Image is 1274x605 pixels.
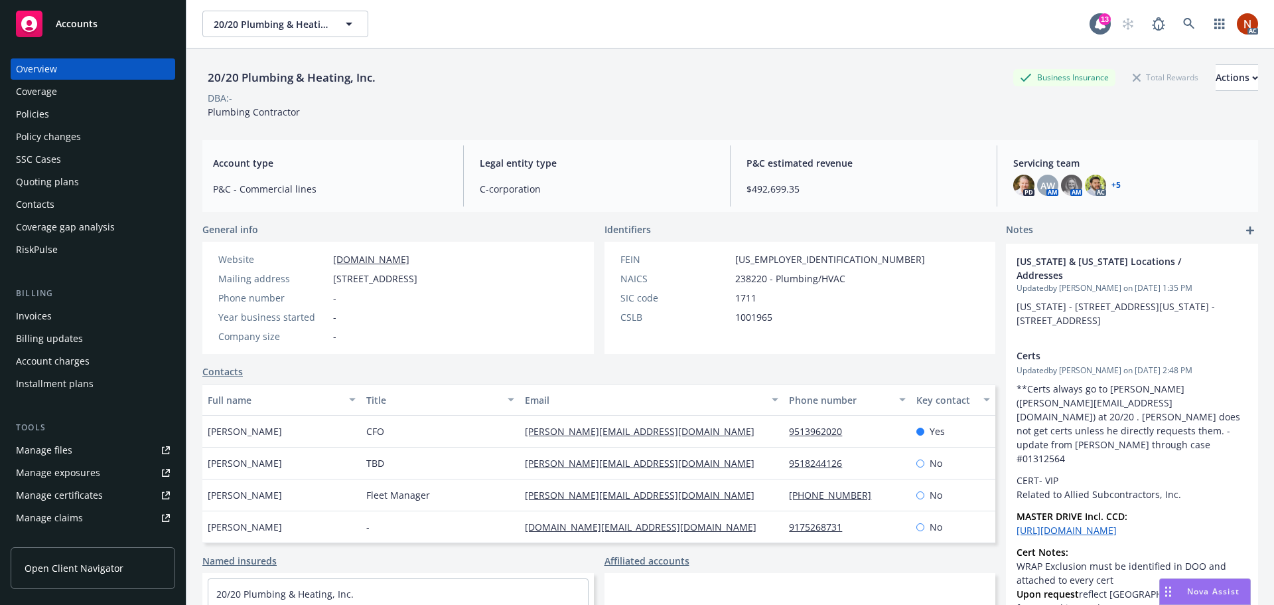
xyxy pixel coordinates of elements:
[16,239,58,260] div: RiskPulse
[333,272,417,286] span: [STREET_ADDRESS]
[202,222,258,236] span: General info
[208,91,232,105] div: DBA: -
[16,328,83,349] div: Billing updates
[1017,349,1213,363] span: Certs
[11,58,175,80] a: Overview
[525,425,765,438] a: [PERSON_NAME][EMAIL_ADDRESS][DOMAIN_NAME]
[930,424,945,438] span: Yes
[208,106,300,118] span: Plumbing Contractor
[25,561,123,575] span: Open Client Navigator
[930,456,942,470] span: No
[11,328,175,349] a: Billing updates
[1176,11,1202,37] a: Search
[916,393,975,407] div: Key contact
[16,58,57,80] div: Overview
[11,126,175,147] a: Policy changes
[1017,474,1247,501] p: CERT- VIP Related to Allied Subcontractors, Inc.
[11,81,175,102] a: Coverage
[1017,524,1117,537] a: [URL][DOMAIN_NAME]
[208,456,282,470] span: [PERSON_NAME]
[1111,181,1121,189] a: +5
[930,488,942,502] span: No
[11,5,175,43] a: Accounts
[520,384,784,416] button: Email
[1013,69,1115,86] div: Business Insurance
[16,149,61,170] div: SSC Cases
[1187,586,1239,597] span: Nova Assist
[911,384,995,416] button: Key contact
[735,252,925,266] span: [US_EMPLOYER_IDENTIFICATION_NUMBER]
[480,156,714,170] span: Legal entity type
[746,156,981,170] span: P&C estimated revenue
[16,81,57,102] div: Coverage
[789,521,853,533] a: 9175268731
[604,554,689,568] a: Affiliated accounts
[1017,546,1068,559] strong: Cert Notes:
[216,588,354,600] a: 20/20 Plumbing & Heating, Inc.
[16,462,100,483] div: Manage exposures
[1040,179,1055,193] span: AW
[16,171,79,193] div: Quoting plans
[16,530,78,551] div: Manage BORs
[208,520,282,534] span: [PERSON_NAME]
[218,252,328,266] div: Website
[1013,175,1034,196] img: photo
[361,384,520,416] button: Title
[11,149,175,170] a: SSC Cases
[16,485,103,506] div: Manage certificates
[11,485,175,506] a: Manage certificates
[784,384,910,416] button: Phone number
[11,440,175,461] a: Manage files
[16,194,54,215] div: Contacts
[735,272,845,286] span: 238220 - Plumbing/HVAC
[11,351,175,372] a: Account charges
[366,424,384,438] span: CFO
[1099,13,1111,25] div: 13
[11,171,175,193] a: Quoting plans
[202,365,243,379] a: Contacts
[213,182,447,196] span: P&C - Commercial lines
[218,310,328,324] div: Year business started
[525,457,765,470] a: [PERSON_NAME][EMAIL_ADDRESS][DOMAIN_NAME]
[11,462,175,483] span: Manage exposures
[56,19,98,29] span: Accounts
[789,457,853,470] a: 9518244126
[1006,244,1258,338] div: [US_STATE] & [US_STATE] Locations / AddressesUpdatedby [PERSON_NAME] on [DATE] 1:35 PM[US_STATE] ...
[208,424,282,438] span: [PERSON_NAME]
[11,216,175,238] a: Coverage gap analysis
[525,489,765,501] a: [PERSON_NAME][EMAIL_ADDRESS][DOMAIN_NAME]
[11,530,175,551] a: Manage BORs
[1006,222,1033,238] span: Notes
[1206,11,1233,37] a: Switch app
[11,239,175,260] a: RiskPulse
[789,425,853,438] a: 9513962020
[16,216,115,238] div: Coverage gap analysis
[208,393,341,407] div: Full name
[1115,11,1141,37] a: Start snowing
[525,393,764,407] div: Email
[789,393,890,407] div: Phone number
[1017,510,1127,523] strong: MASTER DRIVE Incl. CCD:
[366,456,384,470] span: TBD
[366,488,430,502] span: Fleet Manager
[1145,11,1172,37] a: Report a Bug
[620,272,730,286] div: NAICS
[480,182,714,196] span: C-corporation
[1159,578,1251,605] button: Nova Assist
[333,310,336,324] span: -
[16,373,94,394] div: Installment plans
[735,310,772,324] span: 1001965
[214,17,328,31] span: 20/20 Plumbing & Heating, Inc.
[789,489,882,501] a: [PHONE_NUMBER]
[333,253,409,266] a: [DOMAIN_NAME]
[1216,64,1258,91] button: Actions
[1061,175,1082,196] img: photo
[620,310,730,324] div: CSLB
[735,291,756,305] span: 1711
[11,194,175,215] a: Contacts
[202,69,381,86] div: 20/20 Plumbing & Heating, Inc.
[16,126,81,147] div: Policy changes
[1242,222,1258,238] a: add
[202,11,368,37] button: 20/20 Plumbing & Heating, Inc.
[218,329,328,343] div: Company size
